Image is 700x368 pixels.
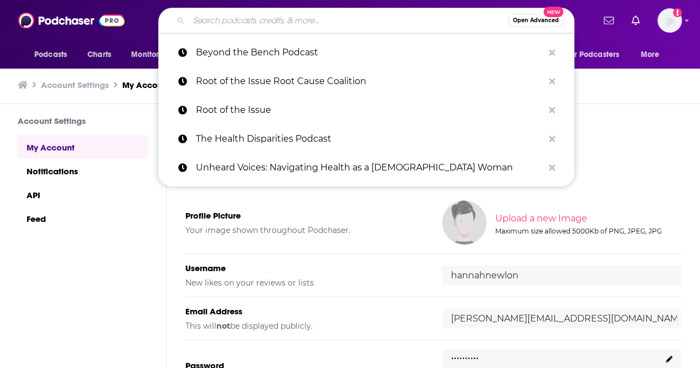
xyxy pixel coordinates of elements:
[158,8,574,33] div: Search podcasts, credits, & more...
[87,47,111,63] span: Charts
[185,321,424,331] h5: This will be displayed publicly.
[80,44,118,65] a: Charts
[451,346,479,362] p: ..........
[158,153,574,182] a: Unheard Voices: Navigating Health as a [DEMOGRAPHIC_DATA] Woman
[189,12,508,29] input: Search podcasts, credits, & more...
[18,159,148,183] a: Notifications
[495,227,679,235] div: Maximum size allowed 5000Kb of PNG, JPEG, JPG
[196,125,543,153] p: The Health Disparities Podcast
[185,263,424,273] h5: Username
[18,116,148,126] h3: Account Settings
[599,11,618,30] a: Show notifications dropdown
[27,44,81,65] button: open menu
[627,11,644,30] a: Show notifications dropdown
[196,153,543,182] p: Unheard Voices: Navigating Health as a Black Woman
[158,67,574,96] a: Root of the Issue Root Cause Coalition
[131,47,170,63] span: Monitoring
[123,44,185,65] button: open menu
[566,47,619,63] span: For Podcasters
[657,8,682,33] img: User Profile
[513,18,559,23] span: Open Advanced
[18,183,148,206] a: API
[122,80,170,90] a: My Account
[158,125,574,153] a: The Health Disparities Podcast
[657,8,682,33] button: Show profile menu
[41,80,109,90] a: Account Settings
[34,47,67,63] span: Podcasts
[641,47,660,63] span: More
[442,309,681,328] input: email
[185,210,424,221] h5: Profile Picture
[185,225,424,235] h5: Your image shown throughout Podchaser.
[196,96,543,125] p: Root of the Issue
[18,10,125,31] img: Podchaser - Follow, Share and Rate Podcasts
[442,200,486,245] img: Your profile image
[442,266,681,285] input: username
[196,67,543,96] p: Root of the Issue Root Cause Coalition
[216,321,230,331] b: not
[158,38,574,67] a: Beyond the Bench Podcast
[196,38,543,67] p: Beyond the Bench Podcast
[18,206,148,230] a: Feed
[508,14,564,27] button: Open AdvancedNew
[633,44,673,65] button: open menu
[673,8,682,17] svg: Add a profile image
[185,306,424,317] h5: Email Address
[158,96,574,125] a: Root of the Issue
[543,7,563,17] span: New
[18,135,148,159] a: My Account
[559,44,635,65] button: open menu
[657,8,682,33] span: Logged in as hannahnewlon
[185,278,424,288] h5: New likes on your reviews or lists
